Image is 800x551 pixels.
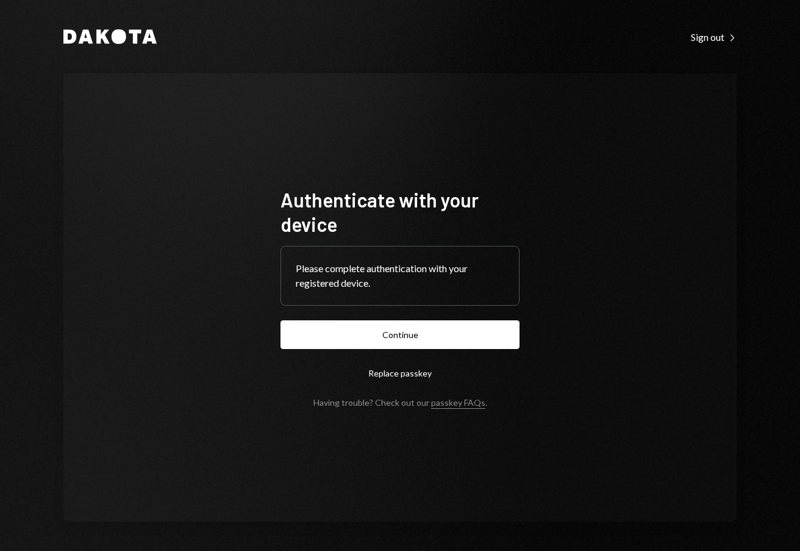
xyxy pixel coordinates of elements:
div: Please complete authentication with your registered device. [296,261,504,290]
div: Sign out [691,31,737,43]
button: Replace passkey [280,359,520,387]
button: Continue [280,320,520,349]
a: Sign out [691,30,737,43]
a: passkey FAQs [431,397,485,409]
h1: Authenticate with your device [280,187,520,236]
div: Having trouble? Check out our . [313,397,487,408]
